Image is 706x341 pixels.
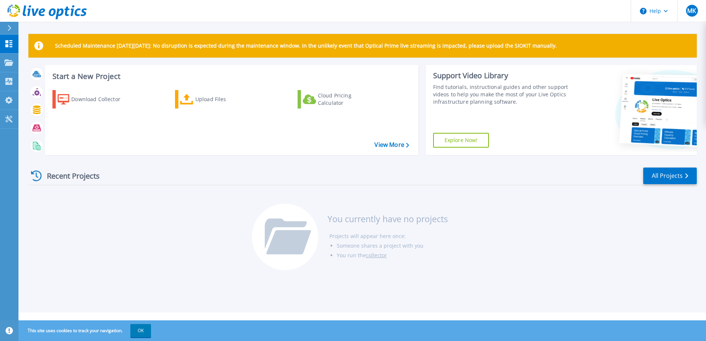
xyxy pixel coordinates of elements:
a: View More [374,141,409,148]
div: Cloud Pricing Calculator [318,92,377,107]
li: You run the [337,251,448,260]
li: Someone shares a project with you [337,241,448,251]
span: MK [687,8,696,14]
a: collector [366,252,387,259]
a: All Projects [643,168,697,184]
a: Download Collector [52,90,135,108]
div: Upload Files [195,92,254,107]
span: This site uses cookies to track your navigation. [20,324,151,337]
p: Scheduled Maintenance [DATE][DATE]: No disruption is expected during the maintenance window. In t... [55,43,557,49]
a: Cloud Pricing Calculator [298,90,380,108]
div: Recent Projects [28,167,110,185]
div: Support Video Library [433,71,571,80]
div: Download Collector [71,92,130,107]
a: Explore Now! [433,133,489,148]
h3: Start a New Project [52,72,409,80]
h3: You currently have no projects [328,215,448,223]
a: Upload Files [175,90,257,108]
li: Projects will appear here once: [329,231,448,241]
button: OK [130,324,151,337]
div: Find tutorials, instructional guides and other support videos to help you make the most of your L... [433,83,571,106]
